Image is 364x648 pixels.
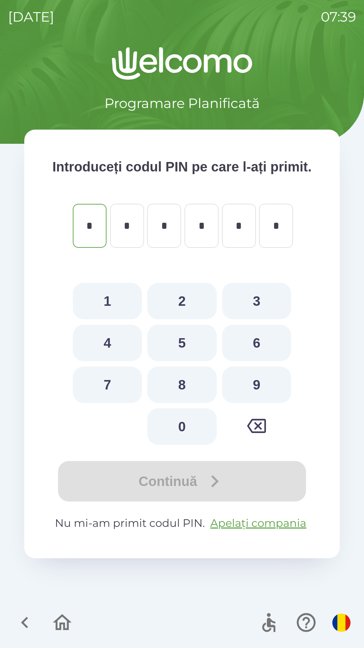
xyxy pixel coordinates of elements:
[147,408,216,445] button: 0
[147,283,216,319] button: 2
[222,325,291,361] button: 6
[147,325,216,361] button: 5
[73,367,142,403] button: 7
[222,367,291,403] button: 9
[208,515,309,531] button: Apelați compania
[332,614,351,632] img: ro flag
[51,515,313,531] p: Nu mi-am primit codul PIN.
[321,7,356,27] p: 07:39
[222,283,291,319] button: 3
[73,283,142,319] button: 1
[73,325,142,361] button: 4
[147,367,216,403] button: 8
[104,93,260,113] p: Programare Planificată
[24,47,340,80] img: Logo
[8,7,54,27] p: [DATE]
[51,157,313,177] p: Introduceți codul PIN pe care l-ați primit.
